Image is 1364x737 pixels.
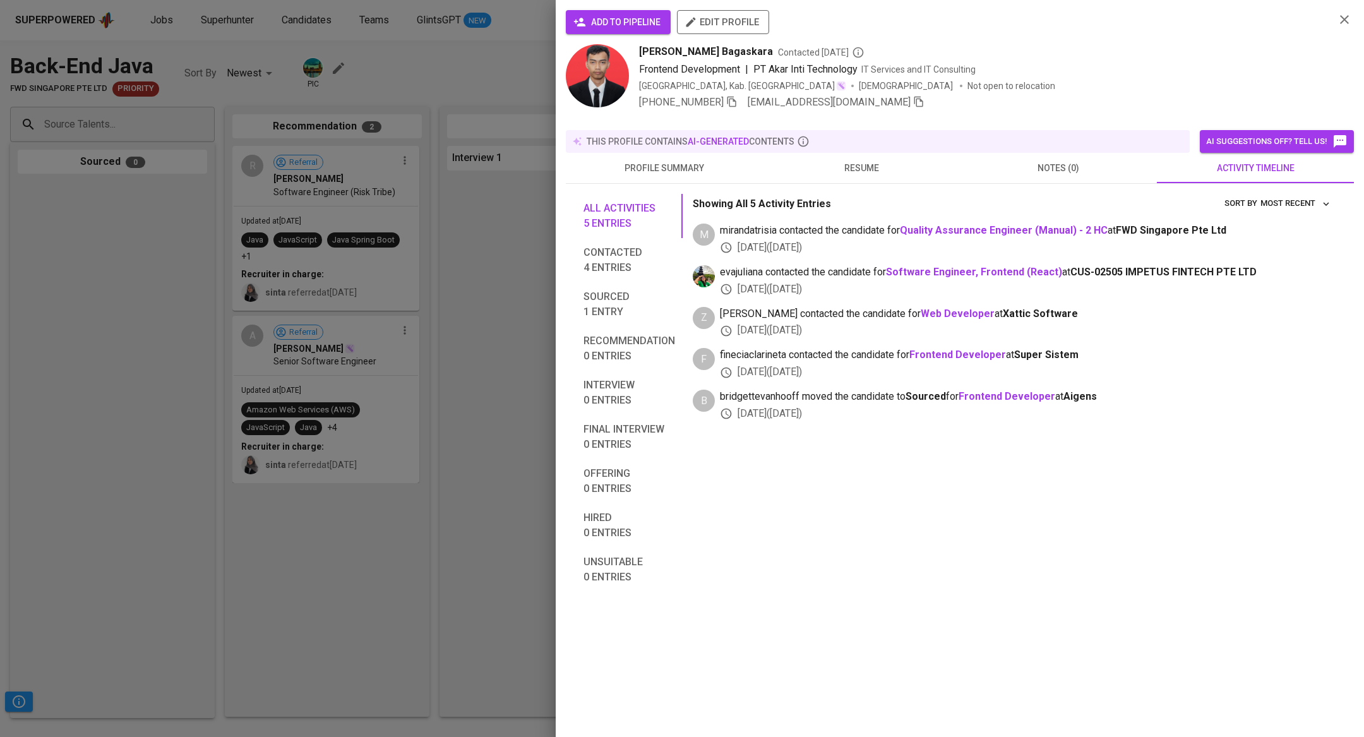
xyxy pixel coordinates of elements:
a: Frontend Developer [909,349,1006,361]
span: AI suggestions off? Tell us! [1206,134,1348,149]
span: CUS-02505 IMPETUS FINTECH PTE LTD [1070,266,1257,278]
span: [PERSON_NAME] Bagaskara [639,44,773,59]
img: eva@glints.com [693,265,715,287]
a: Quality Assurance Engineer (Manual) - 2 HC [900,224,1108,236]
span: Xattic Software [1003,308,1078,320]
div: F [693,348,715,370]
span: bridgettevanhooff moved the candidate to for at [720,390,1334,404]
b: Sourced [906,390,946,402]
a: edit profile [677,16,769,27]
span: resume [770,160,952,176]
span: Contacted 4 entries [583,245,675,275]
span: evajuliana contacted the candidate for at [720,265,1334,280]
div: [GEOGRAPHIC_DATA], Kab. [GEOGRAPHIC_DATA] [639,80,846,92]
span: Unsuitable 0 entries [583,554,675,585]
span: All activities 5 entries [583,201,675,231]
span: Recommendation 0 entries [583,333,675,364]
p: this profile contains contents [587,135,794,148]
span: [PHONE_NUMBER] [639,96,724,108]
p: Showing All 5 Activity Entries [693,196,831,212]
span: Most Recent [1260,196,1331,211]
span: activity timeline [1164,160,1346,176]
span: Offering 0 entries [583,466,675,496]
span: Sourced 1 entry [583,289,675,320]
span: Final interview 0 entries [583,422,675,452]
button: AI suggestions off? Tell us! [1200,130,1354,153]
span: [PERSON_NAME] contacted the candidate for at [720,307,1334,321]
div: Z [693,307,715,329]
button: add to pipeline [566,10,671,34]
img: 2e03cec5c3843bf8711dda0cd3368ba3.jpg [566,44,629,107]
span: Contacted [DATE] [778,46,864,59]
div: [DATE] ( [DATE] ) [720,365,1334,380]
span: [EMAIL_ADDRESS][DOMAIN_NAME] [748,96,911,108]
span: Super Sistem [1014,349,1079,361]
span: fineciaclarineta contacted the candidate for at [720,348,1334,363]
span: Frontend Development [639,63,740,75]
div: [DATE] ( [DATE] ) [720,407,1334,421]
a: Software Engineer, Frontend (React) [886,266,1062,278]
span: PT Akar Inti Technology [753,63,858,75]
span: profile summary [573,160,755,176]
span: FWD Singapore Pte Ltd [1116,224,1226,236]
button: edit profile [677,10,769,34]
button: sort by [1257,194,1334,213]
a: Web Developer [921,308,995,320]
div: [DATE] ( [DATE] ) [720,282,1334,297]
span: Aigens [1063,390,1097,402]
span: Hired 0 entries [583,510,675,541]
span: add to pipeline [576,15,661,30]
span: sort by [1224,198,1257,208]
span: AI-generated [688,136,749,147]
div: M [693,224,715,246]
span: | [745,62,748,77]
div: [DATE] ( [DATE] ) [720,241,1334,255]
div: [DATE] ( [DATE] ) [720,323,1334,338]
span: mirandatrisia contacted the candidate for at [720,224,1334,238]
span: [DEMOGRAPHIC_DATA] [859,80,955,92]
a: Frontend Developer [959,390,1055,402]
span: notes (0) [967,160,1149,176]
span: Interview 0 entries [583,378,675,408]
svg: By Batam recruiter [852,46,864,59]
div: B [693,390,715,412]
span: IT Services and IT Consulting [861,64,976,75]
p: Not open to relocation [967,80,1055,92]
img: magic_wand.svg [836,81,846,91]
span: edit profile [687,14,759,30]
